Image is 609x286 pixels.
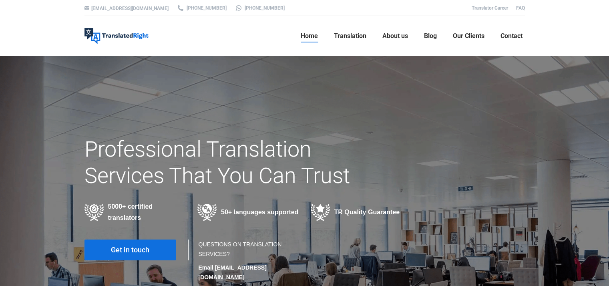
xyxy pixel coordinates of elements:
[472,5,508,11] a: Translator Career
[84,201,186,224] div: 5000+ certified translators
[298,23,320,49] a: Home
[199,264,267,280] strong: Email [EMAIL_ADDRESS][DOMAIN_NAME]
[84,204,104,221] img: Professional Certified Translators providing translation services in various industries in 50+ la...
[498,23,525,49] a: Contact
[91,6,169,11] a: [EMAIL_ADDRESS][DOMAIN_NAME]
[301,32,318,40] span: Home
[422,23,439,49] a: Blog
[235,4,285,12] a: [PHONE_NUMBER]
[199,240,297,282] div: QUESTIONS ON TRANSLATION SERVICES?
[424,32,437,40] span: Blog
[84,28,149,44] img: Translated Right
[382,32,408,40] span: About us
[84,240,176,260] a: Get in touch
[197,204,299,221] div: 50+ languages supported
[111,246,149,254] span: Get in touch
[177,4,227,12] a: [PHONE_NUMBER]
[453,32,484,40] span: Our Clients
[84,136,374,189] h1: Professional Translation Services That You Can Trust
[380,23,410,49] a: About us
[500,32,523,40] span: Contact
[311,204,412,221] div: TR Quality Guarantee
[334,32,366,40] span: Translation
[332,23,369,49] a: Translation
[450,23,487,49] a: Our Clients
[516,5,525,11] a: FAQ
